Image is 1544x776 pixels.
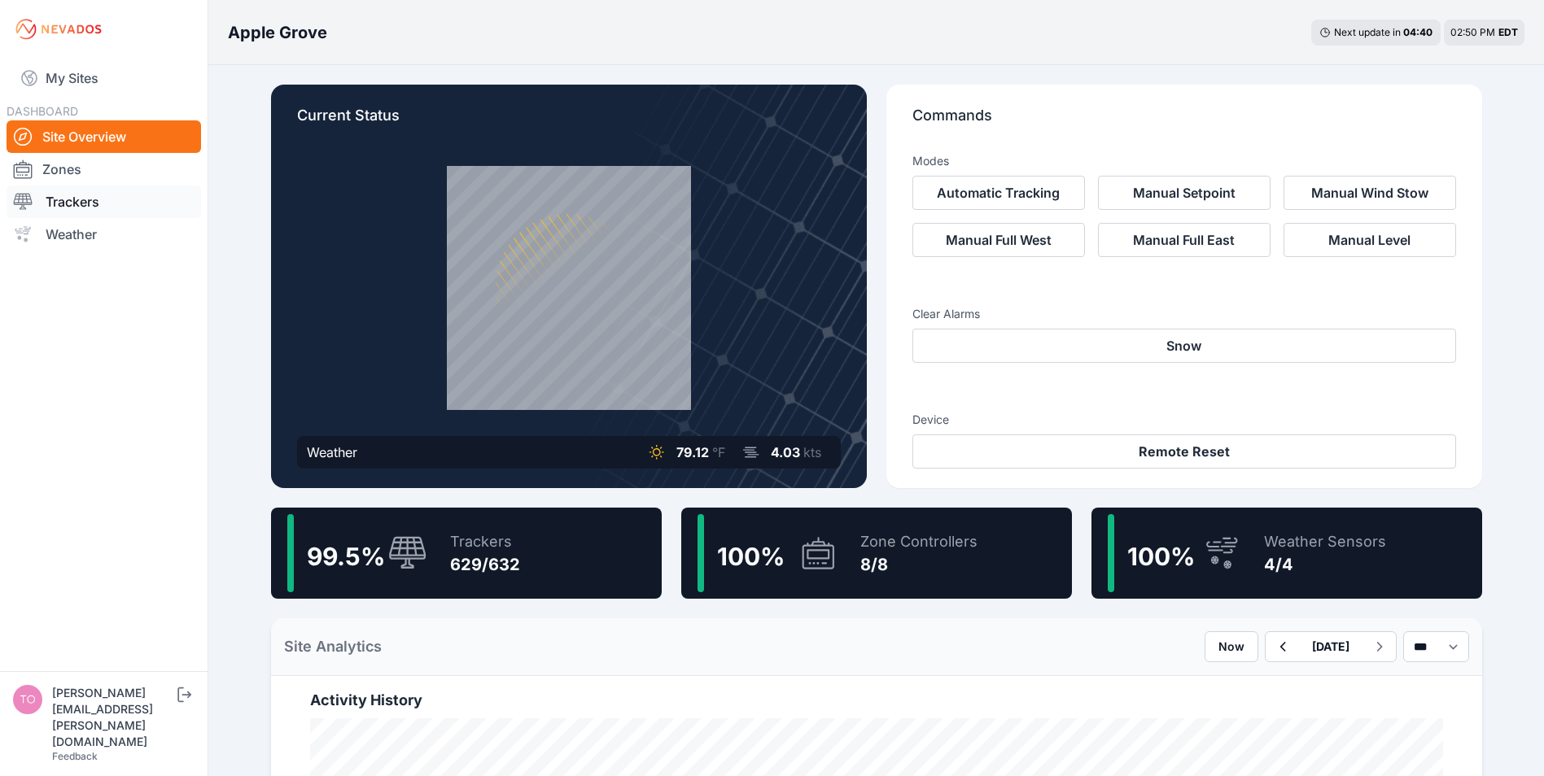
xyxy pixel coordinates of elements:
[52,685,174,750] div: [PERSON_NAME][EMAIL_ADDRESS][PERSON_NAME][DOMAIN_NAME]
[7,218,201,251] a: Weather
[307,442,357,462] div: Weather
[7,153,201,185] a: Zones
[912,412,1456,428] h3: Device
[1498,26,1518,38] span: EDT
[1403,26,1432,39] div: 04 : 40
[1284,176,1456,210] button: Manual Wind Stow
[13,16,104,42] img: Nevados
[1334,26,1401,38] span: Next update in
[912,329,1456,363] button: Snow
[1091,508,1482,599] a: 100%Weather Sensors4/4
[284,635,382,658] h2: Site Analytics
[1264,530,1386,553] div: Weather Sensors
[228,21,327,44] h3: Apple Grove
[860,553,978,576] div: 8/8
[7,120,201,153] a: Site Overview
[712,444,725,460] span: °F
[681,508,1072,599] a: 100%Zone Controllers8/8
[676,444,709,460] span: 79.12
[13,685,42,714] img: tomasz.barcz@energix-group.com
[803,444,821,460] span: kts
[1264,553,1386,576] div: 4/4
[1098,176,1271,210] button: Manual Setpoint
[771,444,800,460] span: 4.03
[228,11,327,54] nav: Breadcrumb
[1450,26,1495,38] span: 02:50 PM
[912,153,949,169] h3: Modes
[7,104,78,118] span: DASHBOARD
[1284,223,1456,257] button: Manual Level
[271,508,662,599] a: 99.5%Trackers629/632
[912,434,1456,469] button: Remote Reset
[1299,632,1362,661] button: [DATE]
[450,530,520,553] div: Trackers
[310,689,1443,712] h2: Activity History
[7,59,201,98] a: My Sites
[1205,631,1258,662] button: Now
[52,750,98,762] a: Feedback
[7,185,201,218] a: Trackers
[1127,542,1195,571] span: 100 %
[297,104,841,140] p: Current Status
[912,104,1456,140] p: Commands
[450,553,520,576] div: 629/632
[912,306,1456,322] h3: Clear Alarms
[717,542,785,571] span: 100 %
[912,176,1085,210] button: Automatic Tracking
[860,530,978,553] div: Zone Controllers
[307,542,385,571] span: 99.5 %
[1098,223,1271,257] button: Manual Full East
[912,223,1085,257] button: Manual Full West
